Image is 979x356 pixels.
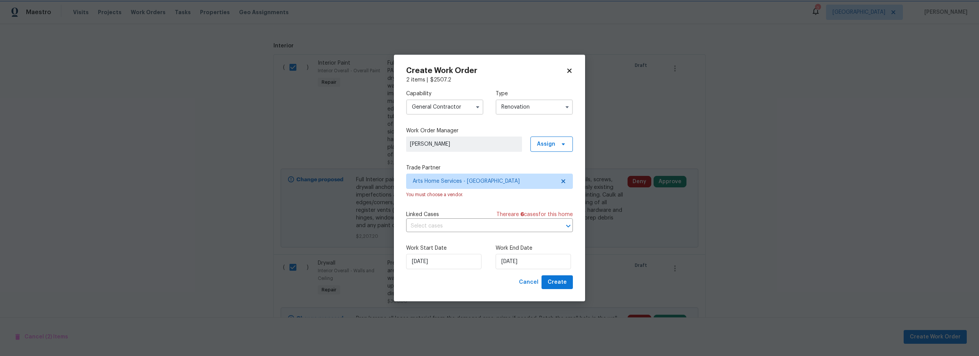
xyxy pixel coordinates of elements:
[406,90,483,98] label: Capability
[406,76,573,84] div: 2 items |
[519,278,538,287] span: Cancel
[516,275,542,289] button: Cancel
[496,90,573,98] label: Type
[430,77,451,83] span: $ 2507.2
[496,254,571,269] input: M/D/YYYY
[548,278,567,287] span: Create
[542,275,573,289] button: Create
[406,254,481,269] input: M/D/YYYY
[406,67,566,75] h2: Create Work Order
